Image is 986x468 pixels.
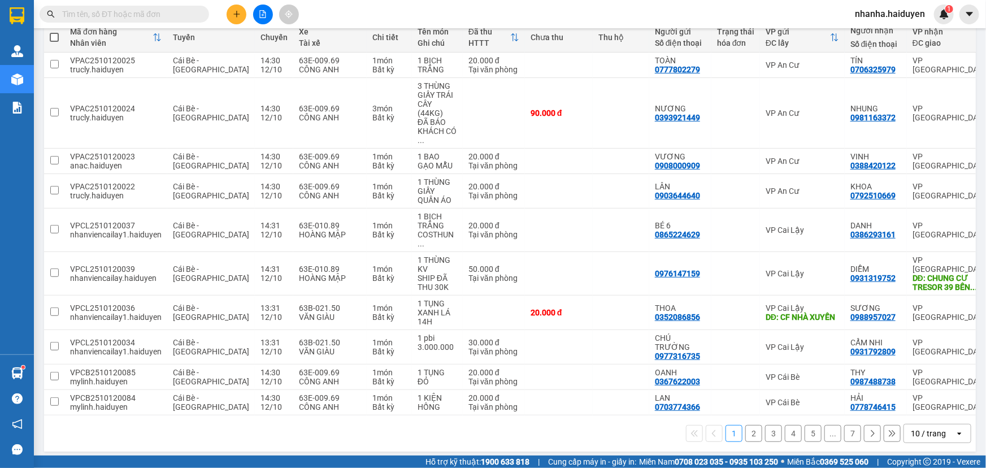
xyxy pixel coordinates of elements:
div: OANH [655,368,706,377]
div: 1 món [372,152,406,161]
div: 1 THÙNG GIẤY QUẦN ÁO [418,177,457,205]
div: 63E-009.69 [299,56,361,65]
div: 63E-010.89 [299,265,361,274]
div: VƯƠNG [655,152,706,161]
span: Cái Bè - [GEOGRAPHIC_DATA] [173,152,249,170]
span: Cung cấp máy in - giấy in: [548,456,636,468]
div: VINH [850,152,901,161]
div: Bất kỳ [372,377,406,386]
div: Tại văn phòng [468,230,519,239]
th: Toggle SortBy [64,23,167,53]
div: 0931319752 [850,274,896,283]
div: VPCB2510120084 [70,393,162,402]
div: 20.000 đ [468,182,519,191]
div: NHUNG [850,104,901,113]
button: 7 [844,425,861,442]
div: 63E-009.69 [299,182,361,191]
div: 12/10 [260,230,288,239]
span: Cái Bè - [GEOGRAPHIC_DATA] [173,182,249,200]
div: CHÚ TRƯỜNG [655,333,706,352]
div: HOÀNG MẬP [299,274,361,283]
div: Bất kỳ [372,230,406,239]
div: 1 BỊCH TRẮNG COSTHUNGF MOD BÊN TRONG [418,212,457,248]
span: 1 [947,5,951,13]
div: 1 món [372,338,406,347]
div: VP Cai Lậy [766,269,839,278]
div: 0706325979 [850,65,896,74]
div: VP Cái Bè [766,398,839,407]
div: trucly.haiduyen [70,113,162,122]
span: Cái Bè - [GEOGRAPHIC_DATA] [173,104,249,122]
div: VP An Cư [766,60,839,70]
div: 14:30 [260,393,288,402]
div: Thu hộ [598,33,644,42]
div: HẢI [850,393,901,402]
div: SƯƠNG [850,304,901,313]
div: VP Cai Lậy [766,343,839,352]
div: VPAC2510120025 [70,56,162,65]
div: Nhân viên [70,38,153,47]
div: 14:30 [260,104,288,113]
button: 4 [785,425,802,442]
button: 2 [745,425,762,442]
span: file-add [259,10,267,18]
div: 14:31 [260,221,288,230]
div: Chưa thu [531,33,587,42]
div: 14:31 [260,265,288,274]
span: question-circle [12,393,23,404]
div: VPCL2510120036 [70,304,162,313]
div: 1 pbi 3.000.000 [418,333,457,352]
span: ... [970,283,977,292]
div: 63B-021.50 [299,338,361,347]
div: Đã thu [468,27,510,36]
div: KHOA [850,182,901,191]
div: trucly.haiduyen [70,65,162,74]
div: 0977316735 [655,352,700,361]
div: 0367622003 [655,377,700,386]
div: 1 BỊCH TRẮNG [418,56,457,74]
div: 14:30 [260,152,288,161]
div: Bất kỳ [372,161,406,170]
sup: 1 [21,366,25,369]
div: CÔNG ANH [299,65,361,74]
div: 12/10 [260,65,288,74]
div: 12/10 [260,113,288,122]
div: mylinh.haiduyen [70,402,162,411]
div: CÔNG ANH [299,191,361,200]
span: | [538,456,540,468]
div: VP Cai Lậy [766,226,839,235]
div: Người nhận [850,26,901,35]
div: CÔNG ANH [299,377,361,386]
div: DANH [850,221,901,230]
div: Xe [299,27,361,36]
div: 20.000 đ [468,56,519,65]
input: Tìm tên, số ĐT hoặc mã đơn [62,8,196,20]
div: 1 TỤNG XANH LÁ [418,299,457,317]
div: 12/10 [260,161,288,170]
strong: 0708 023 035 - 0935 103 250 [675,457,778,466]
div: VPCL2510120039 [70,265,162,274]
div: 0988957027 [850,313,896,322]
div: VP An Cư [766,187,839,196]
div: Tại văn phòng [468,347,519,356]
img: solution-icon [11,102,23,114]
div: Số điện thoại [850,40,901,49]
div: Chuyến [260,33,288,42]
span: Cái Bè - [GEOGRAPHIC_DATA] [173,56,249,74]
div: 12/10 [260,347,288,356]
button: caret-down [959,5,979,24]
div: VPCL2510120034 [70,338,162,347]
div: VPAC2510120022 [70,182,162,191]
span: | [877,456,879,468]
div: CÔNG ANH [299,113,361,122]
span: Miền Nam [639,456,778,468]
span: ... [418,239,424,248]
div: VP gửi [766,27,830,36]
div: BÉ 6 [655,221,706,230]
div: Chi tiết [372,33,406,42]
div: 14:30 [260,56,288,65]
div: 63E-010.89 [299,221,361,230]
div: DĐ: CF NHÀ XUYẾN [766,313,839,322]
div: Người gửi [655,27,706,36]
div: 10 / trang [911,428,946,439]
